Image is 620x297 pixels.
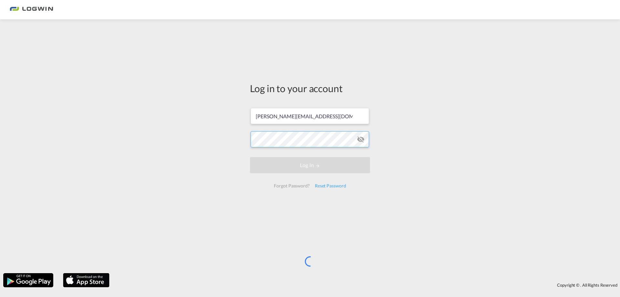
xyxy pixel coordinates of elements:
[62,272,110,288] img: apple.png
[250,157,370,173] button: LOGIN
[312,180,349,192] div: Reset Password
[251,108,369,124] input: Enter email/phone number
[357,135,365,143] md-icon: icon-eye-off
[271,180,312,192] div: Forgot Password?
[10,3,53,17] img: bc73a0e0d8c111efacd525e4c8ad7d32.png
[113,280,620,291] div: Copyright © . All Rights Reserved
[3,272,54,288] img: google.png
[250,81,370,95] div: Log in to your account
